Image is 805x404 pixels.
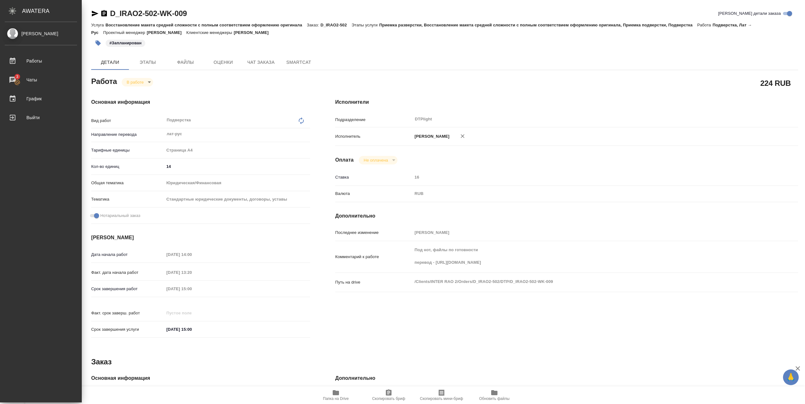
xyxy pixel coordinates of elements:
[2,53,80,69] a: Работы
[91,357,112,367] h2: Заказ
[186,30,234,35] p: Клиентские менеджеры
[91,118,164,124] p: Вид работ
[91,10,99,17] button: Скопировать ссылку для ЯМессенджера
[133,58,163,66] span: Этапы
[420,396,463,401] span: Скопировать мини-бриф
[362,386,415,404] button: Скопировать бриф
[164,178,310,188] div: Юридическая/Финансовая
[335,133,412,140] p: Исполнитель
[456,129,469,143] button: Удалить исполнителя
[412,228,759,237] input: Пустое поле
[91,252,164,258] p: Дата начала работ
[412,188,759,199] div: RUB
[91,326,164,333] p: Срок завершения услуги
[91,234,310,241] h4: [PERSON_NAME]
[170,58,201,66] span: Файлы
[412,173,759,182] input: Пустое поле
[479,396,510,401] span: Обновить файлы
[91,36,105,50] button: Добавить тэг
[125,80,146,85] button: В работе
[246,58,276,66] span: Чат заказа
[147,30,186,35] p: [PERSON_NAME]
[110,9,187,18] a: D_IRAO2-502-WK-009
[164,162,310,171] input: ✎ Введи что-нибудь
[91,163,164,170] p: Кол-во единиц
[164,325,219,334] input: ✎ Введи что-нибудь
[379,23,697,27] p: Приемка разверстки, Восстановление макета средней сложности с полным соответствием оформлению ори...
[164,268,219,277] input: Пустое поле
[335,254,412,260] p: Комментарий к работе
[2,110,80,125] a: Выйти
[91,75,117,86] h2: Работа
[100,10,108,17] button: Скопировать ссылку
[5,113,77,122] div: Выйти
[362,158,390,163] button: Не оплачена
[91,23,105,27] p: Услуга
[284,58,314,66] span: SmartCat
[352,23,379,27] p: Этапы услуги
[468,386,521,404] button: Обновить файлы
[2,91,80,107] a: График
[109,40,142,46] p: #Запланирован
[91,131,164,138] p: Направление перевода
[335,374,798,382] h4: Дополнительно
[100,213,140,219] span: Нотариальный заказ
[91,180,164,186] p: Общая тематика
[208,58,238,66] span: Оценки
[164,284,219,293] input: Пустое поле
[307,23,320,27] p: Заказ:
[323,396,349,401] span: Папка на Drive
[91,98,310,106] h4: Основная информация
[105,23,307,27] p: Восстановление макета средней сложности с полным соответствием оформлению оригинала
[786,371,796,384] span: 🙏
[412,245,759,268] textarea: Под нот, файлы по готовности перевод - [URL][DOMAIN_NAME]
[783,369,799,385] button: 🙏
[103,30,147,35] p: Проектный менеджер
[22,5,82,17] div: AWATERA
[335,117,412,123] p: Подразделение
[122,78,153,86] div: В работе
[335,156,354,164] h4: Оплата
[335,230,412,236] p: Последнее изменение
[335,279,412,285] p: Путь на drive
[164,145,310,156] div: Страница А4
[335,212,798,220] h4: Дополнительно
[91,374,310,382] h4: Основная информация
[91,269,164,276] p: Факт. дата начала работ
[415,386,468,404] button: Скопировать мини-бриф
[5,56,77,66] div: Работы
[718,10,781,17] span: [PERSON_NAME] детали заказа
[5,75,77,85] div: Чаты
[335,98,798,106] h4: Исполнители
[234,30,273,35] p: [PERSON_NAME]
[12,74,22,80] span: 3
[164,250,219,259] input: Пустое поле
[412,276,759,287] textarea: /Clients/INTER RAO 2/Orders/D_IRAO2-502/DTP/D_IRAO2-502-WK-009
[105,40,146,45] span: Запланирован
[335,174,412,180] p: Ставка
[412,133,449,140] p: [PERSON_NAME]
[95,58,125,66] span: Детали
[5,30,77,37] div: [PERSON_NAME]
[697,23,713,27] p: Работа
[335,191,412,197] p: Валюта
[320,23,352,27] p: D_IRAO2-502
[164,308,219,318] input: Пустое поле
[164,194,310,205] div: Стандартные юридические документы, договоры, уставы
[91,310,164,316] p: Факт. срок заверш. работ
[2,72,80,88] a: 3Чаты
[760,78,791,88] h2: 224 RUB
[372,396,405,401] span: Скопировать бриф
[359,156,397,164] div: В работе
[91,286,164,292] p: Срок завершения работ
[91,147,164,153] p: Тарифные единицы
[91,196,164,202] p: Тематика
[5,94,77,103] div: График
[309,386,362,404] button: Папка на Drive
